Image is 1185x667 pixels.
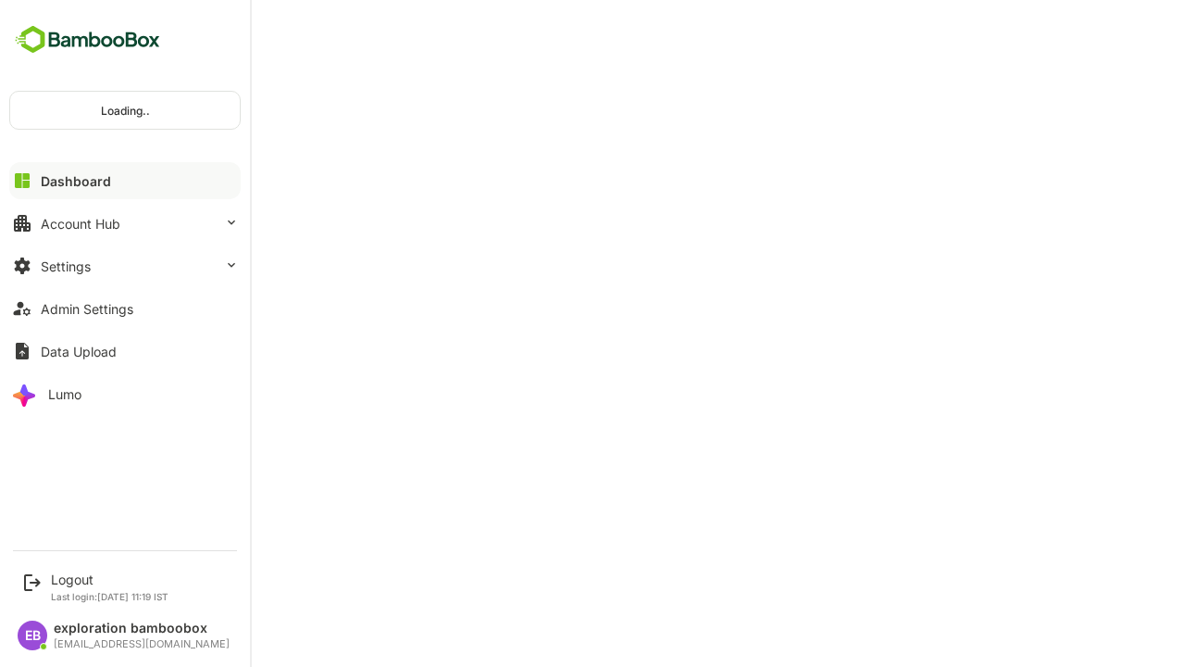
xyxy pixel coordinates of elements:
[54,638,230,650] div: [EMAIL_ADDRESS][DOMAIN_NAME]
[9,22,166,57] img: BambooboxFullLogoMark.5f36c76dfaba33ec1ec1367b70bb1252.svg
[10,92,240,129] div: Loading..
[41,258,91,274] div: Settings
[41,216,120,232] div: Account Hub
[9,247,241,284] button: Settings
[18,621,47,650] div: EB
[51,591,168,602] p: Last login: [DATE] 11:19 IST
[54,621,230,636] div: exploration bamboobox
[9,205,241,242] button: Account Hub
[48,386,81,402] div: Lumo
[9,375,241,412] button: Lumo
[41,173,111,189] div: Dashboard
[9,333,241,370] button: Data Upload
[51,572,168,587] div: Logout
[41,344,117,359] div: Data Upload
[9,162,241,199] button: Dashboard
[41,301,133,317] div: Admin Settings
[9,290,241,327] button: Admin Settings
